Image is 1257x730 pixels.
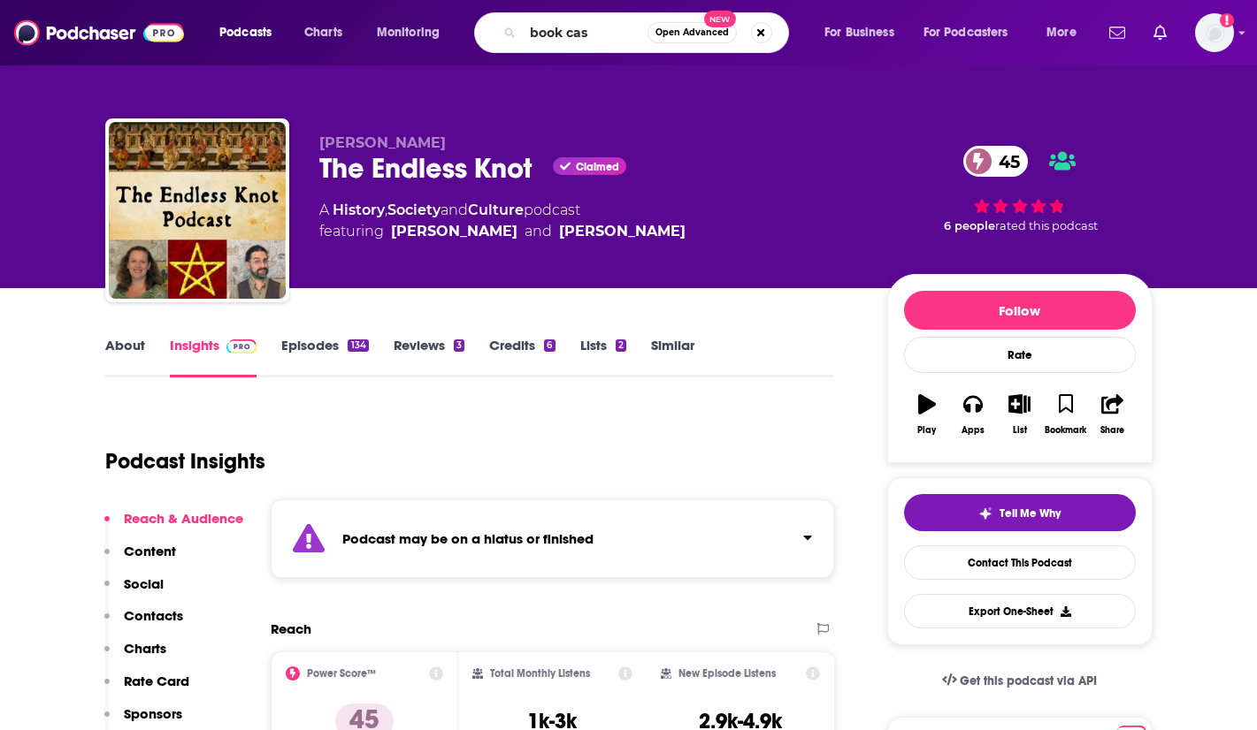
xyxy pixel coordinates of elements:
[124,543,176,559] p: Content
[559,221,686,242] a: Mark Sundaram
[1102,18,1132,48] a: Show notifications dropdown
[651,337,694,377] a: Similar
[342,530,594,547] strong: Podcast may be on a hiatus or finished
[996,383,1042,446] button: List
[904,337,1136,373] div: Rate
[924,20,1008,45] span: For Podcasters
[944,219,995,232] span: 6 people
[912,19,1034,47] button: open menu
[226,339,257,354] img: Podchaser Pro
[1045,425,1086,436] div: Bookmark
[319,221,686,242] span: featuring
[580,337,626,377] a: Lists2
[616,339,626,352] div: 2
[104,640,166,673] button: Charts
[333,202,385,218] a: History
[655,28,729,37] span: Open Advanced
[995,219,1098,232] span: rated this podcast
[1046,20,1077,45] span: More
[928,659,1112,703] a: Get this podcast via API
[271,499,835,578] section: Click to expand status details
[981,146,1029,177] span: 45
[490,667,590,680] h2: Total Monthly Listens
[468,202,524,218] a: Culture
[1195,13,1234,52] button: Show profile menu
[1089,383,1135,446] button: Share
[104,575,164,608] button: Social
[441,202,468,218] span: and
[377,20,440,45] span: Monitoring
[387,202,441,218] a: Society
[307,667,376,680] h2: Power Score™
[394,337,464,377] a: Reviews3
[104,673,189,705] button: Rate Card
[124,705,182,722] p: Sponsors
[1043,383,1089,446] button: Bookmark
[391,221,517,242] a: Aven McMaster
[491,12,806,53] div: Search podcasts, credits, & more...
[1195,13,1234,52] img: User Profile
[962,425,985,436] div: Apps
[124,510,243,527] p: Reach & Audience
[271,620,311,637] h2: Reach
[824,20,894,45] span: For Business
[489,337,555,377] a: Credits6
[109,122,286,299] img: The Endless Knot
[170,337,257,377] a: InsightsPodchaser Pro
[904,383,950,446] button: Play
[1034,19,1099,47] button: open menu
[348,339,368,352] div: 134
[281,337,368,377] a: Episodes134
[304,20,342,45] span: Charts
[385,202,387,218] span: ,
[960,673,1097,688] span: Get this podcast via API
[1000,506,1061,521] span: Tell Me Why
[105,448,265,475] h1: Podcast Insights
[904,545,1136,580] a: Contact This Podcast
[1146,18,1174,48] a: Show notifications dropdown
[812,19,916,47] button: open menu
[105,337,145,377] a: About
[904,594,1136,628] button: Export One-Sheet
[648,22,737,43] button: Open AdvancedNew
[904,494,1136,531] button: tell me why sparkleTell Me Why
[207,19,295,47] button: open menu
[14,16,184,49] img: Podchaser - Follow, Share and Rate Podcasts
[950,383,996,446] button: Apps
[1013,425,1027,436] div: List
[124,673,189,689] p: Rate Card
[887,134,1153,244] div: 45 6 peoplerated this podcast
[1195,13,1234,52] span: Logged in as dmessina
[104,543,176,575] button: Content
[963,146,1029,177] a: 45
[219,20,272,45] span: Podcasts
[917,425,936,436] div: Play
[104,607,183,640] button: Contacts
[544,339,555,352] div: 6
[124,607,183,624] p: Contacts
[124,575,164,592] p: Social
[1100,425,1124,436] div: Share
[678,667,776,680] h2: New Episode Listens
[704,11,736,27] span: New
[454,339,464,352] div: 3
[978,506,993,521] img: tell me why sparkle
[104,510,243,543] button: Reach & Audience
[124,640,166,657] p: Charts
[525,221,552,242] span: and
[523,19,648,47] input: Search podcasts, credits, & more...
[293,19,353,47] a: Charts
[364,19,463,47] button: open menu
[1220,13,1234,27] svg: Add a profile image
[319,200,686,242] div: A podcast
[904,291,1136,330] button: Follow
[319,134,446,151] span: [PERSON_NAME]
[576,163,619,171] span: Claimed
